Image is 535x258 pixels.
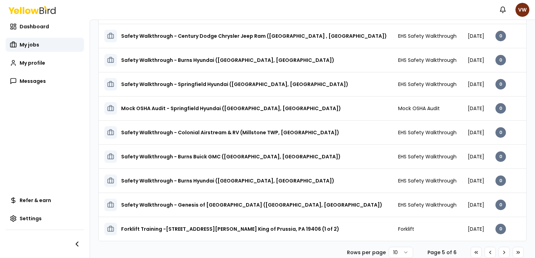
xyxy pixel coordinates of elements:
[6,212,84,225] a: Settings
[398,57,457,64] span: EHS Safety Walkthrough
[121,78,348,91] h3: Safety Walkthrough - Springfield Hyundai ([GEOGRAPHIC_DATA], [GEOGRAPHIC_DATA])
[121,174,334,187] h3: Safety Walkthrough - Burns Hyundai ([GEOGRAPHIC_DATA], [GEOGRAPHIC_DATA])
[6,74,84,88] a: Messages
[398,105,440,112] span: Mock OSHA Audit
[398,177,457,184] span: EHS Safety Walkthrough
[6,56,84,70] a: My profile
[495,175,506,186] div: 0
[495,79,506,89] div: 0
[121,150,341,163] h3: Safety Walkthrough - Burns Buick GMC ([GEOGRAPHIC_DATA], [GEOGRAPHIC_DATA])
[121,199,382,211] h3: Safety Walkthrough - Genesis of [GEOGRAPHIC_DATA] ([GEOGRAPHIC_DATA], [GEOGRAPHIC_DATA])
[468,33,484,40] span: [DATE]
[495,127,506,138] div: 0
[468,201,484,208] span: [DATE]
[20,215,42,222] span: Settings
[347,249,386,256] p: Rows per page
[398,153,457,160] span: EHS Safety Walkthrough
[424,249,459,256] div: Page 5 of 6
[515,3,529,17] span: VW
[468,129,484,136] span: [DATE]
[398,201,457,208] span: EHS Safety Walkthrough
[398,225,414,232] span: Forklift
[6,193,84,207] a: Refer & earn
[121,126,339,139] h3: Safety Walkthrough - Colonial Airstream & RV (Millstone TWP, [GEOGRAPHIC_DATA])
[398,33,457,40] span: EHS Safety Walkthrough
[495,55,506,65] div: 0
[121,54,334,66] h3: Safety Walkthrough - Burns Hyundai ([GEOGRAPHIC_DATA], [GEOGRAPHIC_DATA])
[495,224,506,234] div: 0
[495,151,506,162] div: 0
[121,223,339,235] h3: Forklift Training -[STREET_ADDRESS][PERSON_NAME] King of Prussia, PA 19406 (1 of 2)
[20,59,45,66] span: My profile
[468,153,484,160] span: [DATE]
[121,30,387,42] h3: Safety Walkthrough - Century Dodge Chrysler Jeep Ram ([GEOGRAPHIC_DATA] , [GEOGRAPHIC_DATA])
[495,31,506,41] div: 0
[6,38,84,52] a: My jobs
[495,200,506,210] div: 0
[468,105,484,112] span: [DATE]
[468,177,484,184] span: [DATE]
[20,41,39,48] span: My jobs
[468,81,484,88] span: [DATE]
[468,225,484,232] span: [DATE]
[20,78,46,85] span: Messages
[398,81,457,88] span: EHS Safety Walkthrough
[6,20,84,34] a: Dashboard
[398,129,457,136] span: EHS Safety Walkthrough
[20,23,49,30] span: Dashboard
[121,102,341,115] h3: Mock OSHA Audit - Springfield Hyundai ([GEOGRAPHIC_DATA], [GEOGRAPHIC_DATA])
[468,57,484,64] span: [DATE]
[495,103,506,114] div: 0
[20,197,51,204] span: Refer & earn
